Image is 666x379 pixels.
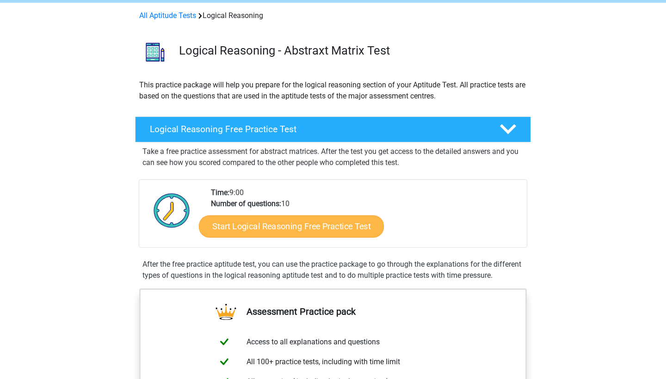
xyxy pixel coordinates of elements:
div: After the free practice aptitude test, you can use the practice package to go through the explana... [139,259,527,281]
a: All Aptitude Tests [139,11,196,20]
b: Number of questions: [211,199,281,208]
a: Logical Reasoning Free Practice Test [131,116,535,142]
p: Take a free practice assessment for abstract matrices. After the test you get access to the detai... [142,146,524,168]
img: Clock [148,187,195,233]
div: Logical Reasoning [136,10,530,21]
a: Start Logical Reasoning Free Practice Test [199,215,384,237]
h3: Logical Reasoning - Abstraxt Matrix Test [179,43,524,58]
p: This practice package will help you prepare for the logical reasoning section of your Aptitude Te... [139,79,527,102]
div: 9:00 10 [204,187,526,247]
img: logical reasoning [136,32,175,72]
h4: Logical Reasoning Free Practice Test [150,124,485,134]
b: Time: [211,188,229,197]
